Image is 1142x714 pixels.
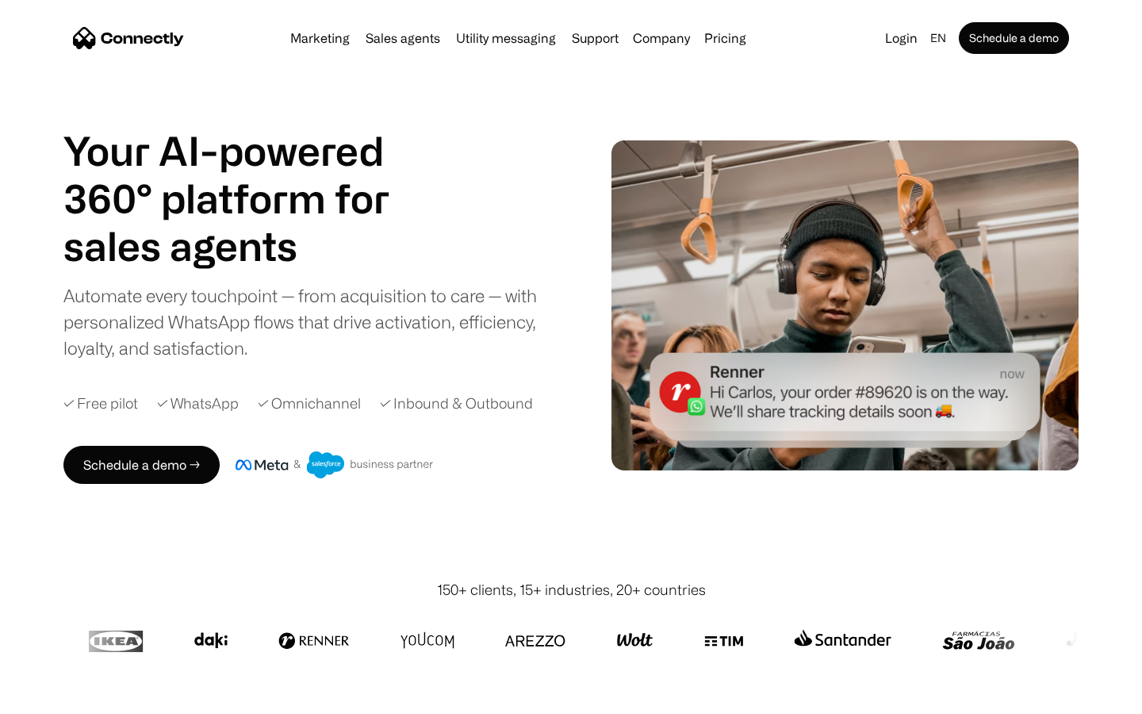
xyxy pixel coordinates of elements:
[258,393,361,414] div: ✓ Omnichannel
[959,22,1069,54] a: Schedule a demo
[16,685,95,708] aside: Language selected: English
[32,686,95,708] ul: Language list
[284,32,356,44] a: Marketing
[63,127,428,222] h1: Your AI-powered 360° platform for
[879,27,924,49] a: Login
[698,32,753,44] a: Pricing
[565,32,625,44] a: Support
[63,222,428,270] h1: sales agents
[63,393,138,414] div: ✓ Free pilot
[450,32,562,44] a: Utility messaging
[157,393,239,414] div: ✓ WhatsApp
[359,32,446,44] a: Sales agents
[380,393,533,414] div: ✓ Inbound & Outbound
[437,579,706,601] div: 150+ clients, 15+ industries, 20+ countries
[63,282,563,361] div: Automate every touchpoint — from acquisition to care — with personalized WhatsApp flows that driv...
[930,27,946,49] div: en
[236,451,434,478] img: Meta and Salesforce business partner badge.
[63,446,220,484] a: Schedule a demo →
[633,27,690,49] div: Company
